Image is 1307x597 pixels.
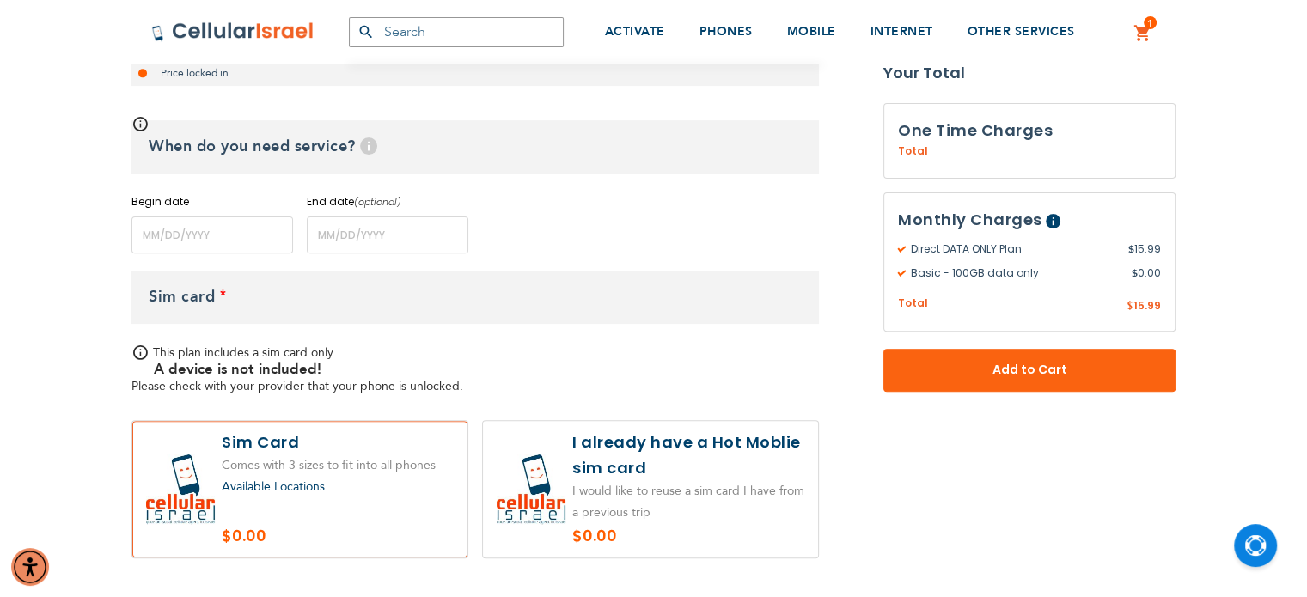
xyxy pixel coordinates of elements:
span: Total [898,295,928,312]
span: Direct DATA ONLY Plan [898,241,1128,257]
span: PHONES [699,23,753,40]
span: $ [1132,265,1138,281]
li: Price locked in [131,60,819,86]
label: Begin date [131,194,293,210]
i: (optional) [354,195,401,209]
span: Total [898,143,928,159]
span: ACTIVATE [605,23,665,40]
span: 1 [1147,16,1153,30]
span: OTHER SERVICES [968,23,1075,40]
img: Cellular Israel Logo [151,21,315,42]
h3: When do you need service? [131,120,819,174]
a: Available Locations [222,478,325,495]
span: This plan includes a sim card only. Please check with your provider that your phone is unlocked. [131,344,463,394]
input: MM/DD/YYYY [307,216,468,253]
span: Add to Cart [940,361,1119,379]
span: 15.99 [1128,241,1161,257]
span: $ [1128,241,1134,257]
span: 0.00 [1132,265,1161,281]
b: A device is not included! [154,359,321,379]
h3: One Time Charges [898,118,1161,143]
span: MOBILE [787,23,836,40]
input: Search [349,17,564,47]
span: INTERNET [870,23,933,40]
div: Accessibility Menu [11,548,49,586]
span: Monthly Charges [898,209,1042,230]
input: MM/DD/YYYY [131,216,293,253]
button: Add to Cart [883,349,1176,392]
span: $ [1127,299,1133,314]
label: End date [307,194,468,210]
span: Help [1046,214,1060,228]
span: Sim card [149,286,215,308]
strong: Your Total [883,60,1176,86]
span: Basic - 100GB data only [898,265,1132,281]
a: 1 [1133,23,1152,44]
span: 15.99 [1133,298,1161,313]
span: Help [360,137,377,155]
